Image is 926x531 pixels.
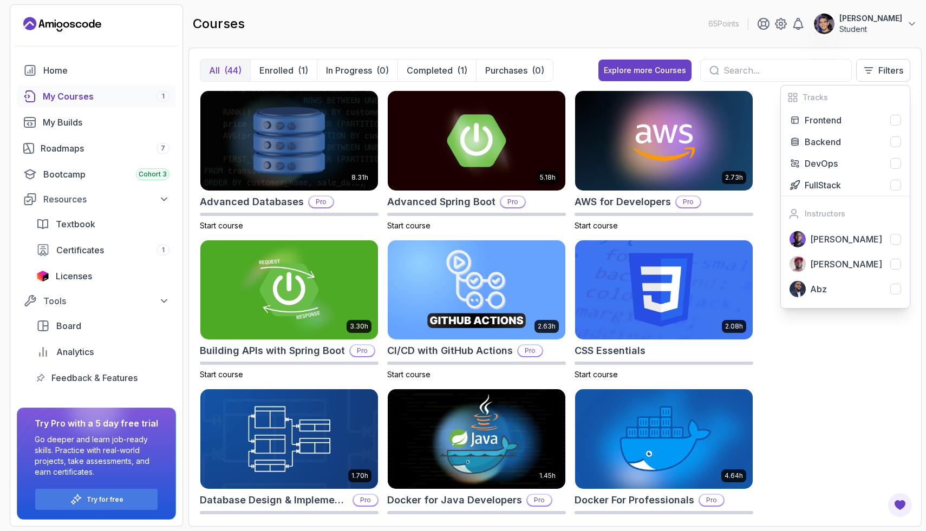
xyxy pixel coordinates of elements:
[41,142,169,155] div: Roadmaps
[397,60,476,81] button: Completed(1)
[200,240,378,340] img: Building APIs with Spring Boot card
[200,370,243,379] span: Start course
[813,13,917,35] button: user profile image[PERSON_NAME]Student
[354,495,377,506] p: Pro
[708,18,739,29] p: 65 Points
[30,213,176,235] a: textbook
[209,64,220,77] p: All
[575,389,753,489] img: Docker For Professionals card
[162,246,165,254] span: 1
[224,64,242,77] div: (44)
[17,60,176,81] a: home
[17,112,176,133] a: builds
[781,174,910,196] button: FullStack
[457,64,467,77] div: (1)
[193,15,245,32] h2: courses
[200,194,304,209] h2: Advanced Databases
[388,240,565,340] img: CI/CD with GitHub Actions card
[501,196,525,207] p: Pro
[56,319,81,332] span: Board
[810,283,827,296] p: Abz
[388,91,565,191] img: Advanced Spring Boot card
[725,322,743,331] p: 2.08h
[575,221,618,230] span: Start course
[200,60,250,81] button: All(44)
[17,189,176,209] button: Resources
[814,14,834,34] img: user profile image
[476,60,553,81] button: Purchases(0)
[810,258,882,271] p: [PERSON_NAME]
[87,495,123,504] a: Try for free
[575,91,753,191] img: AWS for Developers card
[539,471,556,480] p: 1.45h
[161,144,165,153] span: 7
[781,131,910,153] button: Backend
[805,157,838,170] p: DevOps
[17,163,176,185] a: bootcamp
[387,370,431,379] span: Start course
[781,109,910,131] button: Frontend
[575,194,671,209] h2: AWS for Developers
[17,137,176,159] a: roadmaps
[700,495,723,506] p: Pro
[805,135,841,148] p: Backend
[326,64,372,77] p: In Progress
[805,114,842,127] p: Frontend
[317,60,397,81] button: In Progress(0)
[43,193,169,206] div: Resources
[350,345,374,356] p: Pro
[376,64,389,77] div: (0)
[56,270,92,283] span: Licenses
[36,271,49,281] img: jetbrains icon
[839,13,902,24] p: [PERSON_NAME]
[790,231,806,247] img: instructor img
[540,173,556,182] p: 5.18h
[350,322,368,331] p: 3.30h
[23,16,101,33] a: Landing page
[351,173,368,182] p: 8.31h
[604,65,686,76] div: Explore more Courses
[56,345,94,358] span: Analytics
[43,294,169,307] div: Tools
[30,367,176,389] a: feedback
[856,59,910,82] button: Filters
[803,92,828,103] h2: Tracks
[598,60,692,81] button: Explore more Courses
[887,492,913,518] button: Open Feedback Button
[878,64,903,77] p: Filters
[781,227,910,252] button: instructor img[PERSON_NAME]
[781,252,910,277] button: instructor img[PERSON_NAME]
[309,196,333,207] p: Pro
[30,265,176,287] a: licenses
[781,277,910,301] button: instructor imgAbz
[35,488,158,510] button: Try for free
[200,91,378,191] img: Advanced Databases card
[200,389,378,489] img: Database Design & Implementation card
[790,256,806,272] img: instructor img
[723,64,843,77] input: Search...
[387,493,522,508] h2: Docker for Java Developers
[839,24,902,35] p: Student
[200,221,243,230] span: Start course
[56,218,95,231] span: Textbook
[30,341,176,363] a: analytics
[387,194,495,209] h2: Advanced Spring Boot
[17,291,176,311] button: Tools
[485,64,527,77] p: Purchases
[387,343,513,358] h2: CI/CD with GitHub Actions
[30,315,176,337] a: board
[30,239,176,261] a: certificates
[43,168,169,181] div: Bootcamp
[518,345,542,356] p: Pro
[790,281,806,297] img: instructor img
[407,64,453,77] p: Completed
[538,322,556,331] p: 2.63h
[387,221,431,230] span: Start course
[527,495,551,506] p: Pro
[51,371,138,384] span: Feedback & Features
[676,196,700,207] p: Pro
[351,471,368,480] p: 1.70h
[298,64,308,77] div: (1)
